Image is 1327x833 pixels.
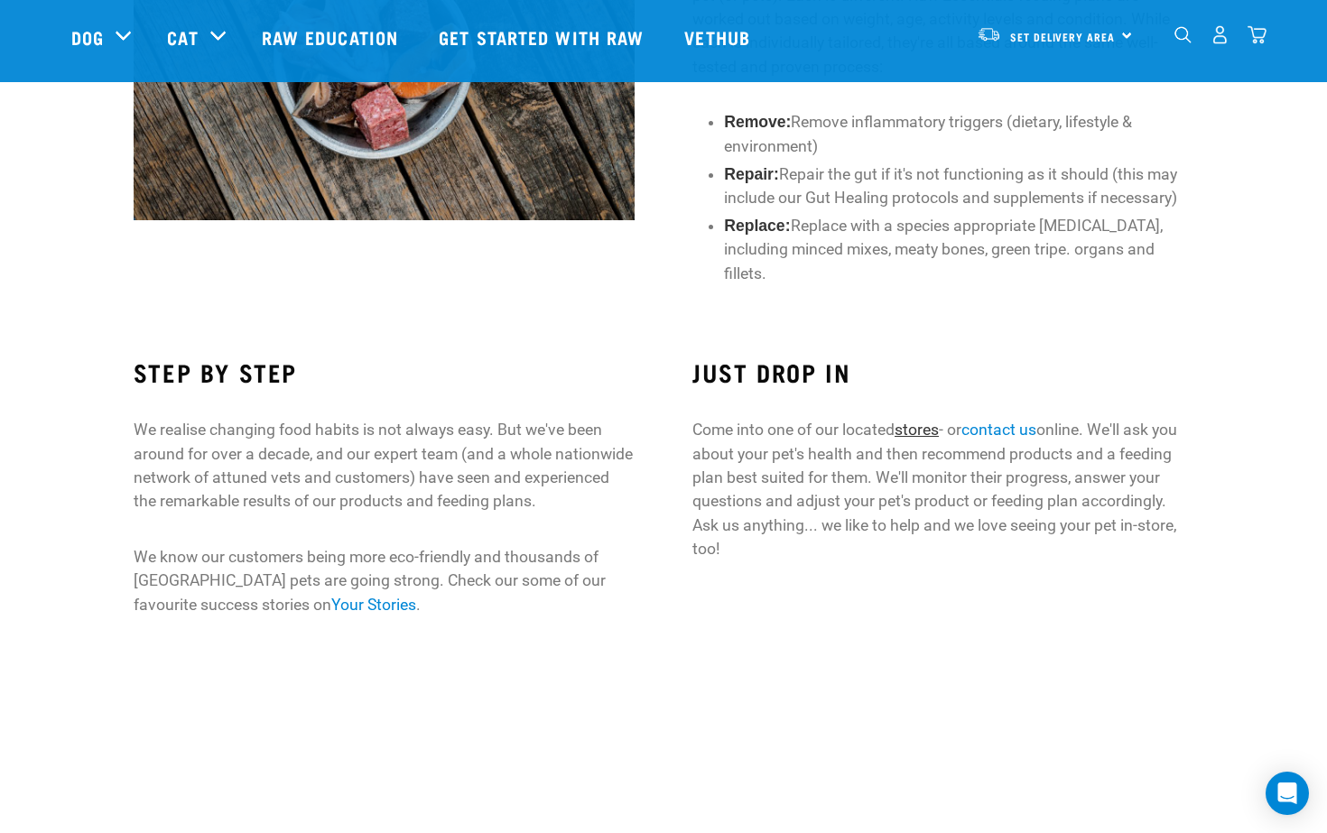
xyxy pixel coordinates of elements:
h3: JUST DROP IN [692,358,1193,386]
div: Open Intercom Messenger [1266,772,1309,815]
p: We know our customers being more eco-friendly and thousands of [GEOGRAPHIC_DATA] pets are going s... [134,545,635,616]
a: Your Stories [331,596,416,614]
a: Raw Education [244,1,421,73]
img: home-icon-1@2x.png [1174,26,1192,43]
img: user.png [1211,25,1230,44]
strong: Replace: [724,217,790,235]
strong: Repair: [724,165,779,183]
a: contact us [961,421,1036,439]
p: Come into one of our located - or online. We'll ask you about your pet's health and then recommen... [692,418,1193,560]
a: Vethub [666,1,773,73]
span: Set Delivery Area [1010,33,1115,40]
img: home-icon@2x.png [1248,25,1267,44]
a: Get started with Raw [421,1,666,73]
p: We realise changing food habits is not always easy. But we've been around for over a decade, and ... [134,418,635,514]
a: Dog [71,23,104,51]
li: Repair the gut if it's not functioning as it should (this may include our Gut Healing protocols a... [724,162,1193,210]
li: Remove inflammatory triggers (dietary, lifestyle & environment) [724,110,1193,158]
strong: Remove: [724,113,791,131]
img: van-moving.png [977,26,1001,42]
h3: STEP BY STEP [134,358,635,386]
a: Cat [167,23,198,51]
a: stores [895,421,939,439]
li: Replace with a species appropriate [MEDICAL_DATA], including minced mixes, meaty bones, green tri... [724,214,1193,285]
